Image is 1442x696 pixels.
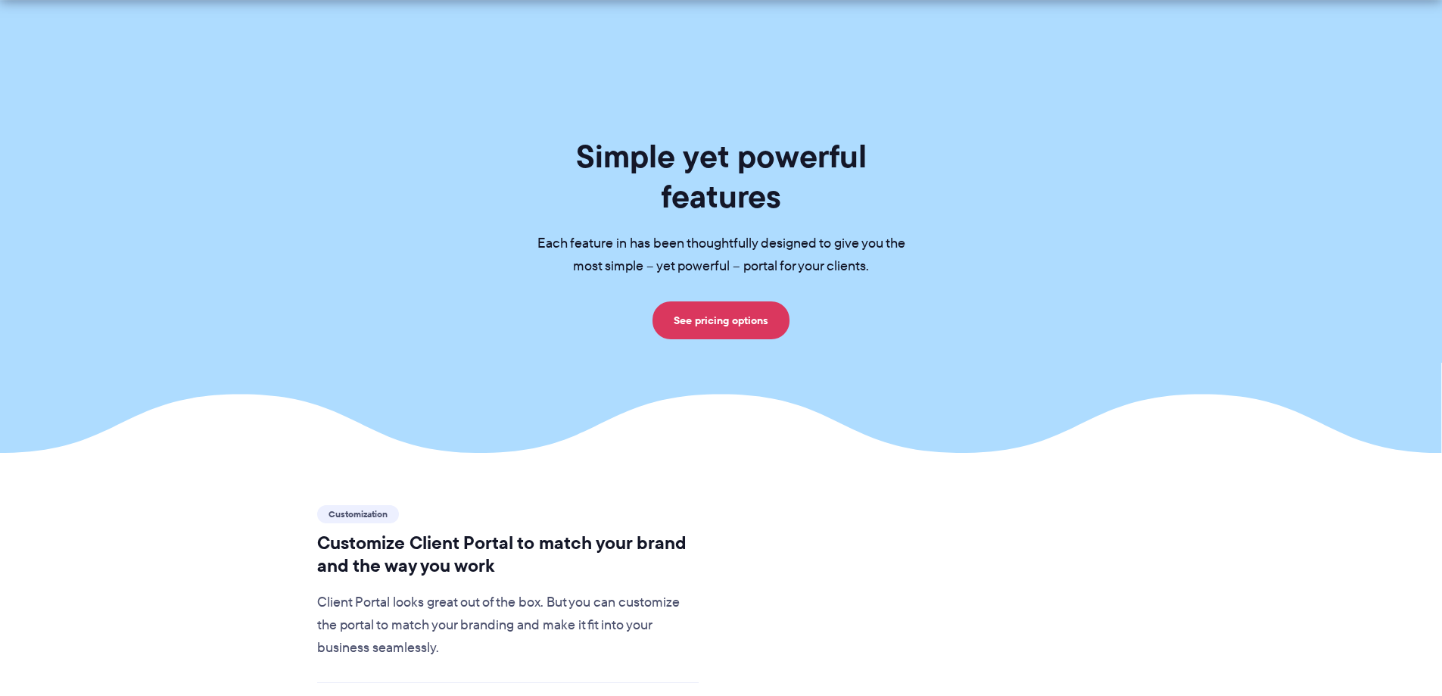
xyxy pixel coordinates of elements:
[317,532,699,577] h2: Customize Client Portal to match your brand and the way you work
[317,591,699,660] p: Client Portal looks great out of the box. But you can customize the portal to match your branding...
[652,301,790,339] a: See pricing options
[513,136,930,217] h1: Simple yet powerful features
[317,505,399,523] span: Customization
[513,233,930,278] p: Each feature in has been thoughtfully designed to give you the most simple – yet powerful – porta...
